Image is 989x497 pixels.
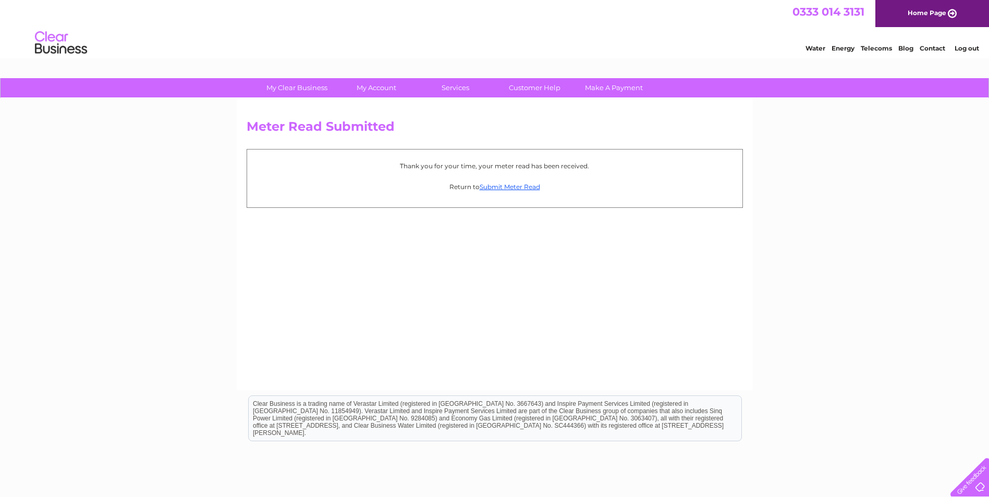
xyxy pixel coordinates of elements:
a: Make A Payment [571,78,657,97]
a: Water [805,44,825,52]
a: Customer Help [492,78,578,97]
a: Contact [920,44,945,52]
p: Thank you for your time, your meter read has been received. [252,161,737,171]
a: Submit Meter Read [480,183,540,191]
a: 0333 014 3131 [792,5,864,18]
a: Services [412,78,498,97]
a: Blog [898,44,913,52]
a: My Clear Business [254,78,340,97]
p: Return to [252,182,737,192]
img: logo.png [34,27,88,59]
a: Telecoms [861,44,892,52]
div: Clear Business is a trading name of Verastar Limited (registered in [GEOGRAPHIC_DATA] No. 3667643... [249,6,741,51]
h2: Meter Read Submitted [247,119,743,139]
a: My Account [333,78,419,97]
a: Energy [832,44,854,52]
a: Log out [955,44,979,52]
